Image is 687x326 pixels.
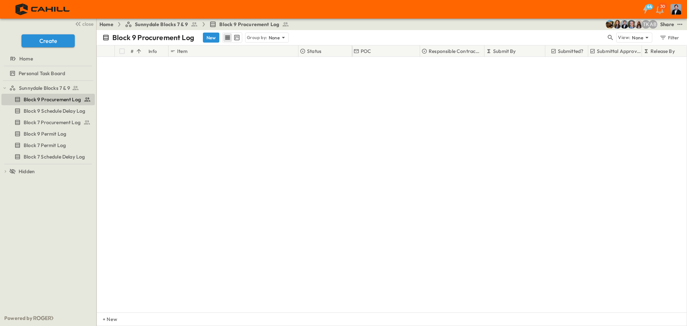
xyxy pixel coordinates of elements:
[125,21,198,28] a: Sunnydale Blocks 7 & 9
[361,48,371,55] p: POC
[135,21,188,28] span: Sunnydale Blocks 7 & 9
[657,33,681,43] button: Filter
[24,153,85,160] span: Block 7 Schedule Delay Log
[19,168,35,175] span: Hidden
[659,34,679,42] div: Filter
[1,105,95,117] div: Block 9 Schedule Delay Logtest
[19,84,70,92] span: Sunnydale Blocks 7 & 9
[638,3,653,16] button: 44
[632,34,643,41] p: None
[129,45,147,57] div: #
[634,20,643,29] img: Raven Libunao (rlibunao@cahill-sf.com)
[1,94,93,104] a: Block 9 Procurement Log
[177,48,187,55] p: Item
[1,117,95,128] div: Block 7 Procurement Logtest
[99,21,293,28] nav: breadcrumbs
[112,33,194,43] p: Block 9 Procurement Log
[24,130,66,137] span: Block 9 Permit Log
[1,140,95,151] div: Block 7 Permit Logtest
[147,45,169,57] div: Info
[1,128,95,140] div: Block 9 Permit Logtest
[24,142,66,149] span: Block 7 Permit Log
[627,20,636,29] img: Jared Salin (jsalin@cahill-sf.com)
[219,21,279,28] span: Block 9 Procurement Log
[131,41,133,61] div: #
[676,20,684,29] button: test
[9,2,78,17] img: 4f72bfc4efa7236828875bac24094a5ddb05241e32d018417354e964050affa1.png
[247,34,267,41] p: Group by:
[148,41,157,61] div: Info
[1,68,95,79] div: Personal Task Boardtest
[21,34,75,47] button: Create
[647,4,652,10] h6: 44
[9,83,93,93] a: Sunnydale Blocks 7 & 9
[307,48,321,55] p: Status
[1,82,95,94] div: Sunnydale Blocks 7 & 9test
[1,152,93,162] a: Block 7 Schedule Delay Log
[660,4,665,9] p: 30
[1,151,95,162] div: Block 7 Schedule Delay Logtest
[223,33,232,42] button: row view
[82,20,93,28] span: close
[203,33,219,43] button: New
[1,94,95,105] div: Block 9 Procurement Logtest
[1,117,93,127] a: Block 7 Procurement Log
[24,119,81,126] span: Block 7 Procurement Log
[597,48,641,55] p: Submittal Approved?
[649,20,657,29] div: Andrew Barreto (abarreto@guzmangc.com)
[24,96,81,103] span: Block 9 Procurement Log
[209,21,289,28] a: Block 9 Procurement Log
[558,48,584,55] p: Submitted?
[1,106,93,116] a: Block 9 Schedule Delay Log
[222,32,242,43] div: table view
[613,20,622,29] img: Kim Bowen (kbowen@cahill-sf.com)
[99,21,113,28] a: Home
[618,34,630,42] p: View:
[620,20,629,29] img: Mike Daly (mdaly@cahill-sf.com)
[493,48,516,55] p: Submit By
[1,140,93,150] a: Block 7 Permit Log
[232,33,241,42] button: kanban view
[651,48,675,55] p: Release By
[269,34,280,41] p: None
[19,55,33,62] span: Home
[72,19,95,29] button: close
[103,316,107,323] p: + New
[1,129,93,139] a: Block 9 Permit Log
[1,68,93,78] a: Personal Task Board
[660,21,674,28] div: Share
[19,70,65,77] span: Personal Task Board
[135,47,143,55] button: Sort
[24,107,85,115] span: Block 9 Schedule Delay Log
[671,4,681,15] img: Profile Picture
[429,48,481,55] p: Responsible Contractor
[642,20,650,29] div: Teddy Khuong (tkhuong@guzmangc.com)
[606,20,614,29] img: Rachel Villicana (rvillicana@cahill-sf.com)
[1,54,93,64] a: Home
